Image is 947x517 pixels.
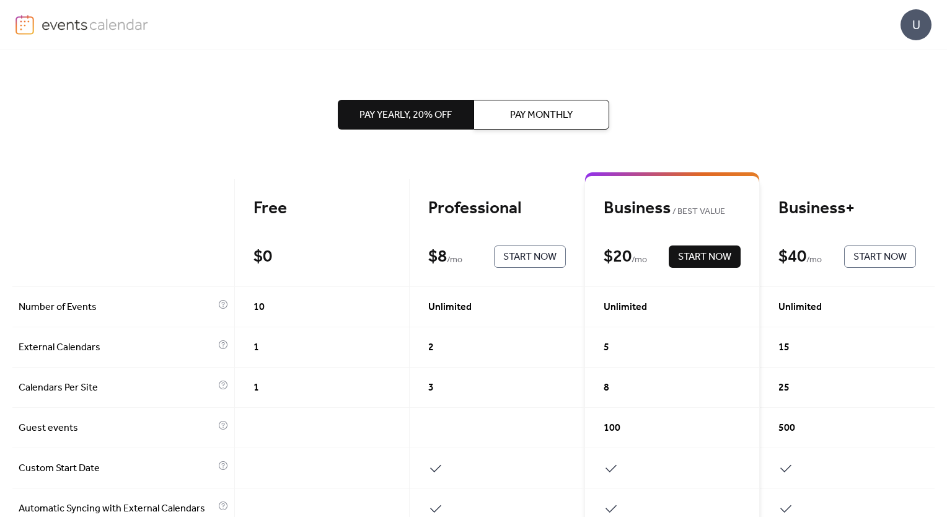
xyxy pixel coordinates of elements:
span: External Calendars [19,340,215,355]
button: Start Now [494,245,566,268]
button: Pay Yearly, 20% off [338,100,474,130]
span: Automatic Syncing with External Calendars [19,502,215,516]
span: 5 [604,340,609,355]
span: 10 [253,300,265,315]
div: $ 20 [604,246,632,268]
span: Custom Start Date [19,461,215,476]
span: 2 [428,340,434,355]
span: 1 [253,381,259,395]
span: Guest events [19,421,215,436]
span: Pay Monthly [510,108,573,123]
span: Unlimited [604,300,647,315]
div: $ 40 [778,246,806,268]
span: 3 [428,381,434,395]
div: U [901,9,932,40]
span: Start Now [503,250,557,265]
span: 15 [778,340,790,355]
span: / mo [632,253,647,268]
span: / mo [447,253,462,268]
span: BEST VALUE [671,205,726,219]
span: 500 [778,421,795,436]
span: / mo [806,253,822,268]
span: Unlimited [778,300,822,315]
span: Start Now [853,250,907,265]
img: logo-type [42,15,149,33]
span: Calendars Per Site [19,381,215,395]
span: 8 [604,381,609,395]
div: $ 8 [428,246,447,268]
div: Business+ [778,198,916,219]
button: Start Now [844,245,916,268]
span: Pay Yearly, 20% off [359,108,452,123]
div: Free [253,198,391,219]
span: 1 [253,340,259,355]
span: 100 [604,421,620,436]
img: logo [15,15,34,35]
button: Pay Monthly [474,100,609,130]
span: Number of Events [19,300,215,315]
div: $ 0 [253,246,272,268]
div: Professional [428,198,566,219]
span: Unlimited [428,300,472,315]
button: Start Now [669,245,741,268]
span: Start Now [678,250,731,265]
div: Business [604,198,741,219]
span: 25 [778,381,790,395]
